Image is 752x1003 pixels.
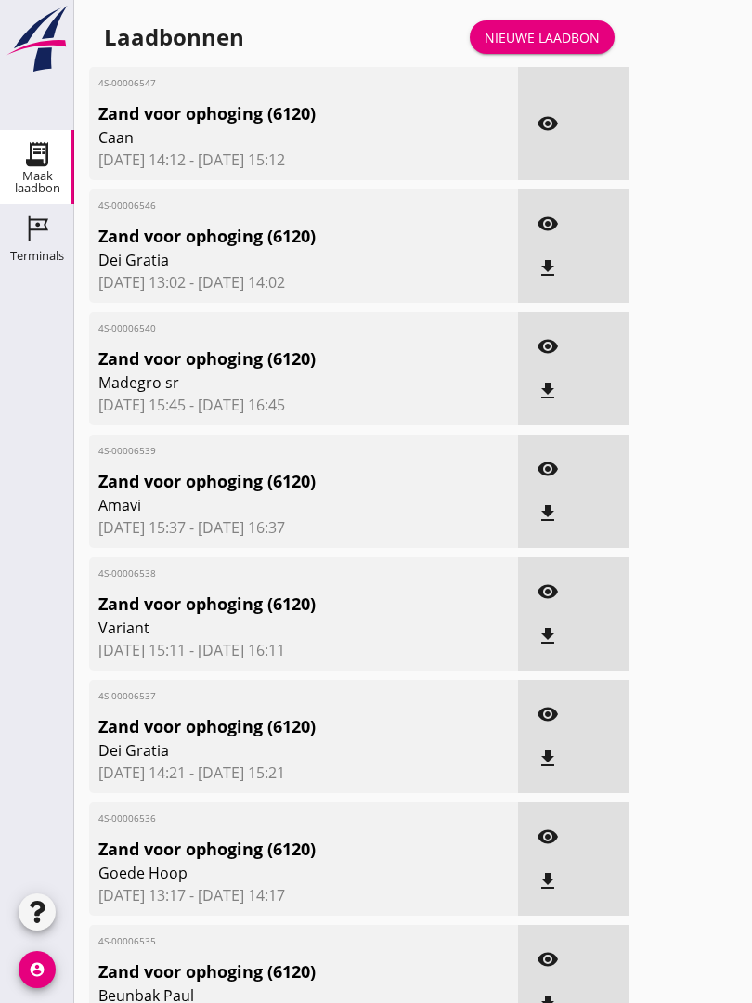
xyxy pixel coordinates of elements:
[470,20,615,54] a: Nieuwe laadbon
[537,458,559,480] i: visibility
[98,812,440,826] span: 4S-00006536
[98,739,440,762] span: Dei Gratia
[98,567,440,580] span: 4S-00006538
[98,884,509,906] span: [DATE] 13:17 - [DATE] 14:17
[10,250,64,262] div: Terminals
[537,625,559,647] i: file_download
[98,837,440,862] span: Zand voor ophoging (6120)
[537,257,559,280] i: file_download
[19,951,56,988] i: account_circle
[537,213,559,235] i: visibility
[537,826,559,848] i: visibility
[98,346,440,371] span: Zand voor ophoging (6120)
[98,371,440,394] span: Madegro sr
[98,714,440,739] span: Zand voor ophoging (6120)
[485,28,600,47] div: Nieuwe laadbon
[98,199,440,213] span: 4S-00006546
[98,639,509,661] span: [DATE] 15:11 - [DATE] 16:11
[537,502,559,525] i: file_download
[104,22,244,52] div: Laadbonnen
[537,335,559,358] i: visibility
[98,959,440,984] span: Zand voor ophoging (6120)
[537,580,559,603] i: visibility
[537,380,559,402] i: file_download
[98,762,509,784] span: [DATE] 14:21 - [DATE] 15:21
[537,112,559,135] i: visibility
[98,494,440,516] span: Amavi
[98,394,509,416] span: [DATE] 15:45 - [DATE] 16:45
[98,469,440,494] span: Zand voor ophoging (6120)
[98,592,440,617] span: Zand voor ophoging (6120)
[537,703,559,725] i: visibility
[537,870,559,892] i: file_download
[98,76,440,90] span: 4S-00006547
[98,934,440,948] span: 4S-00006535
[98,321,440,335] span: 4S-00006540
[98,689,440,703] span: 4S-00006537
[98,617,440,639] span: Variant
[98,271,509,293] span: [DATE] 13:02 - [DATE] 14:02
[4,5,71,73] img: logo-small.a267ee39.svg
[98,126,440,149] span: Caan
[537,948,559,970] i: visibility
[537,748,559,770] i: file_download
[98,101,440,126] span: Zand voor ophoging (6120)
[98,149,509,171] span: [DATE] 14:12 - [DATE] 15:12
[98,444,440,458] span: 4S-00006539
[98,516,509,539] span: [DATE] 15:37 - [DATE] 16:37
[98,862,440,884] span: Goede Hoop
[98,249,440,271] span: Dei Gratia
[98,224,440,249] span: Zand voor ophoging (6120)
